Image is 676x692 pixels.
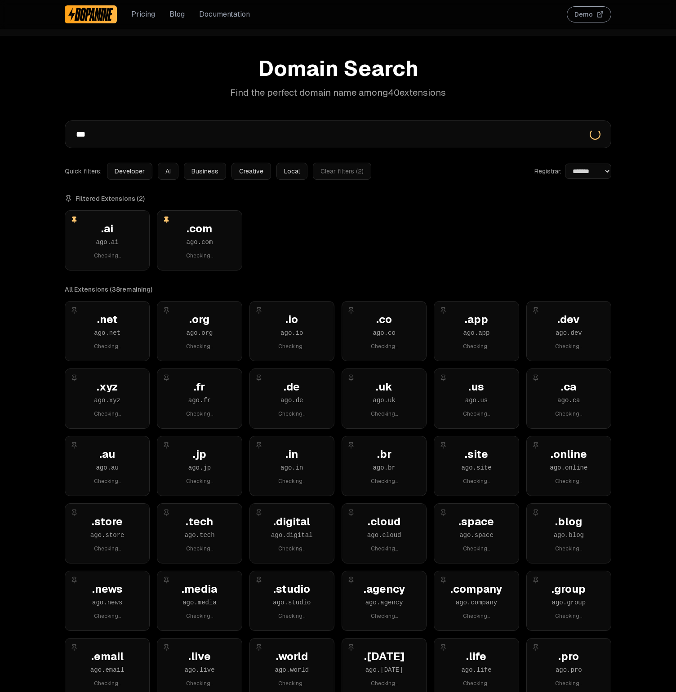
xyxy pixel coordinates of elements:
[538,612,600,620] div: Checking...
[313,163,371,180] button: Clear filters (2)
[538,649,600,664] div: . pro
[76,312,138,327] div: . net
[168,515,231,529] div: . tech
[438,440,449,451] button: Pin extension
[353,612,415,620] div: Checking...
[538,447,600,461] div: . online
[538,582,600,596] div: . group
[168,343,231,350] div: Checking...
[161,575,172,586] button: Pin extension
[538,665,600,674] div: ago . pro
[76,680,138,687] div: Checking...
[168,545,231,552] div: Checking...
[76,612,138,620] div: Checking...
[69,305,80,316] button: Pin extension
[168,478,231,485] div: Checking...
[253,642,264,653] button: Pin extension
[168,222,231,236] div: . com
[261,612,323,620] div: Checking...
[346,642,356,653] button: Pin extension
[353,463,415,472] div: ago . br
[168,612,231,620] div: Checking...
[530,305,541,316] button: Pin extension
[76,545,138,552] div: Checking...
[68,7,113,22] img: Dopamine
[261,582,323,596] div: . studio
[445,680,507,687] div: Checking...
[538,312,600,327] div: . dev
[261,478,323,485] div: Checking...
[76,222,138,236] div: . ai
[353,328,415,337] div: ago . co
[538,463,600,472] div: ago . online
[346,373,356,383] button: Pin extension
[261,545,323,552] div: Checking...
[253,440,264,451] button: Pin extension
[445,582,507,596] div: . company
[168,531,231,540] div: ago . tech
[168,328,231,337] div: ago . org
[76,665,138,674] div: ago . email
[530,642,541,653] button: Pin extension
[168,665,231,674] div: ago . live
[353,665,415,674] div: ago . [DATE]
[168,380,231,394] div: . fr
[538,380,600,394] div: . ca
[276,163,307,180] button: Local
[445,380,507,394] div: . us
[76,582,138,596] div: . news
[445,545,507,552] div: Checking...
[76,410,138,417] div: Checking...
[353,531,415,540] div: ago . cloud
[76,649,138,664] div: . email
[168,463,231,472] div: ago . jp
[69,373,80,383] button: Pin extension
[353,649,415,664] div: . [DATE]
[353,545,415,552] div: Checking...
[353,343,415,350] div: Checking...
[445,463,507,472] div: ago . site
[538,343,600,350] div: Checking...
[538,531,600,540] div: ago . blog
[168,649,231,664] div: . live
[261,312,323,327] div: . io
[76,463,138,472] div: ago . au
[253,575,264,586] button: Pin extension
[445,447,507,461] div: . site
[107,163,152,180] button: Developer
[438,575,449,586] button: Pin extension
[161,214,172,225] button: Unpin extension
[168,680,231,687] div: Checking...
[445,515,507,529] div: . space
[261,649,323,664] div: . world
[261,447,323,461] div: . in
[253,507,264,518] button: Pin extension
[168,598,231,607] div: ago . media
[65,58,611,79] h1: Domain Search
[438,507,449,518] button: Pin extension
[538,478,600,485] div: Checking...
[168,582,231,596] div: . media
[65,167,102,176] span: Quick filters:
[161,440,172,451] button: Pin extension
[169,9,185,20] a: Blog
[445,612,507,620] div: Checking...
[538,598,600,607] div: ago . group
[168,447,231,461] div: . jp
[353,447,415,461] div: . br
[530,440,541,451] button: Pin extension
[538,515,600,529] div: . blog
[76,396,138,405] div: ago . xyz
[76,598,138,607] div: ago . news
[69,440,80,451] button: Pin extension
[353,582,415,596] div: . agency
[65,194,611,203] h3: Filtered Extensions ( 2 )
[76,252,138,259] div: Checking...
[438,373,449,383] button: Pin extension
[76,238,138,247] div: ago . ai
[353,380,415,394] div: . uk
[445,649,507,664] div: . life
[76,328,138,337] div: ago . net
[161,373,172,383] button: Pin extension
[161,642,172,653] button: Pin extension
